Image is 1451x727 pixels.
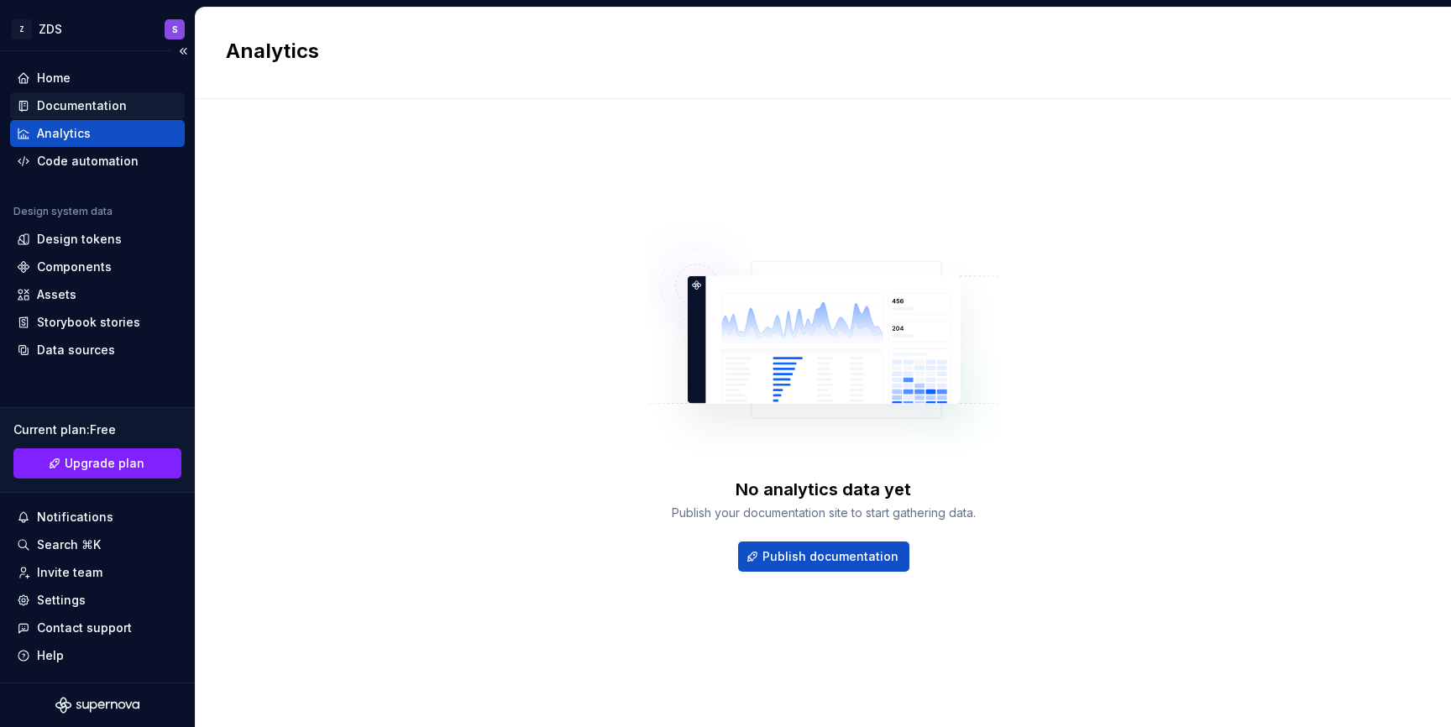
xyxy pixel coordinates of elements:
div: Help [37,647,64,664]
a: Data sources [10,337,185,363]
button: Publish documentation [738,541,909,572]
div: S [172,23,178,36]
div: Design tokens [37,231,122,248]
div: Assets [37,286,76,303]
div: Contact support [37,620,132,636]
a: Invite team [10,559,185,586]
div: Home [37,70,71,86]
div: Code automation [37,153,139,170]
button: Collapse sidebar [171,39,195,63]
a: Upgrade plan [13,448,181,479]
button: Help [10,642,185,669]
a: Storybook stories [10,309,185,336]
button: Contact support [10,615,185,641]
div: Design system data [13,205,113,218]
div: Invite team [37,564,102,581]
div: Search ⌘K [37,536,101,553]
div: Publish your documentation site to start gathering data. [672,505,976,521]
div: Notifications [37,509,113,526]
a: Analytics [10,120,185,147]
div: Data sources [37,342,115,358]
div: Current plan : Free [13,421,181,438]
a: Home [10,65,185,92]
span: Publish documentation [762,548,898,565]
svg: Supernova Logo [55,697,139,714]
a: Assets [10,281,185,308]
div: Components [37,259,112,275]
div: Analytics [37,125,91,142]
span: Upgrade plan [65,455,144,472]
a: Components [10,254,185,280]
h2: Analytics [226,38,1401,65]
button: Notifications [10,504,185,531]
div: Z [12,19,32,39]
div: No analytics data yet [736,478,911,501]
a: Documentation [10,92,185,119]
div: Documentation [37,97,127,114]
button: Search ⌘K [10,531,185,558]
a: Design tokens [10,226,185,253]
a: Settings [10,587,185,614]
button: ZZDSS [3,11,191,47]
div: ZDS [39,21,62,38]
a: Code automation [10,148,185,175]
div: Settings [37,592,86,609]
div: Storybook stories [37,314,140,331]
